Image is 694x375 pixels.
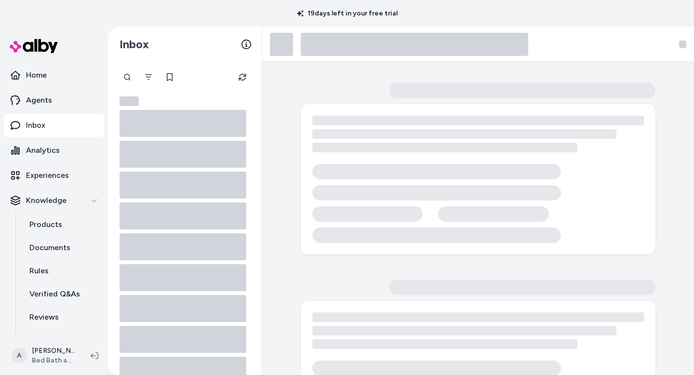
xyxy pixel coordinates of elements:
span: A [12,348,27,363]
p: Home [26,69,47,81]
p: Products [29,219,62,230]
p: Analytics [26,145,60,156]
a: Agents [4,89,104,112]
a: Verified Q&As [20,282,104,306]
p: Documents [29,242,70,254]
a: Documents [20,236,104,259]
p: Rules [29,265,49,277]
p: Experiences [26,170,69,181]
p: [PERSON_NAME] [32,346,75,356]
p: Knowledge [26,195,67,206]
button: Filter [139,67,158,87]
a: Home [4,64,104,87]
span: Bed Bath and Beyond [32,356,75,365]
img: alby Logo [10,39,58,53]
a: Rules [20,259,104,282]
button: A[PERSON_NAME]Bed Bath and Beyond [6,340,83,371]
p: Verified Q&As [29,288,80,300]
a: Reviews [20,306,104,329]
a: Products [20,213,104,236]
a: Experiences [4,164,104,187]
a: Analytics [4,139,104,162]
a: Inbox [4,114,104,137]
p: Inbox [26,120,45,131]
p: Agents [26,94,52,106]
a: Survey Questions [20,329,104,352]
p: 19 days left in your free trial [291,9,403,18]
p: Reviews [29,311,59,323]
h2: Inbox [120,37,149,52]
button: Refresh [233,67,252,87]
button: Knowledge [4,189,104,212]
